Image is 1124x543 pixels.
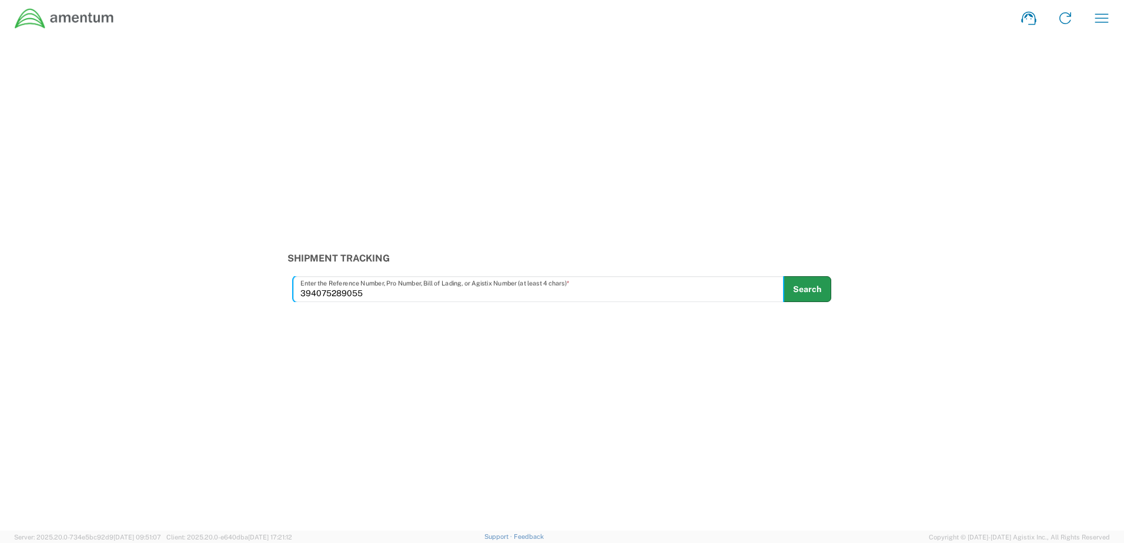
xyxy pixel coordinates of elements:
h3: Shipment Tracking [287,253,837,264]
a: Support [484,533,514,540]
span: Copyright © [DATE]-[DATE] Agistix Inc., All Rights Reserved [929,532,1110,542]
span: [DATE] 17:21:12 [248,534,292,541]
button: Search [783,276,831,302]
span: [DATE] 09:51:07 [113,534,161,541]
span: Client: 2025.20.0-e640dba [166,534,292,541]
span: Server: 2025.20.0-734e5bc92d9 [14,534,161,541]
a: Feedback [514,533,544,540]
img: dyncorp [14,8,115,29]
